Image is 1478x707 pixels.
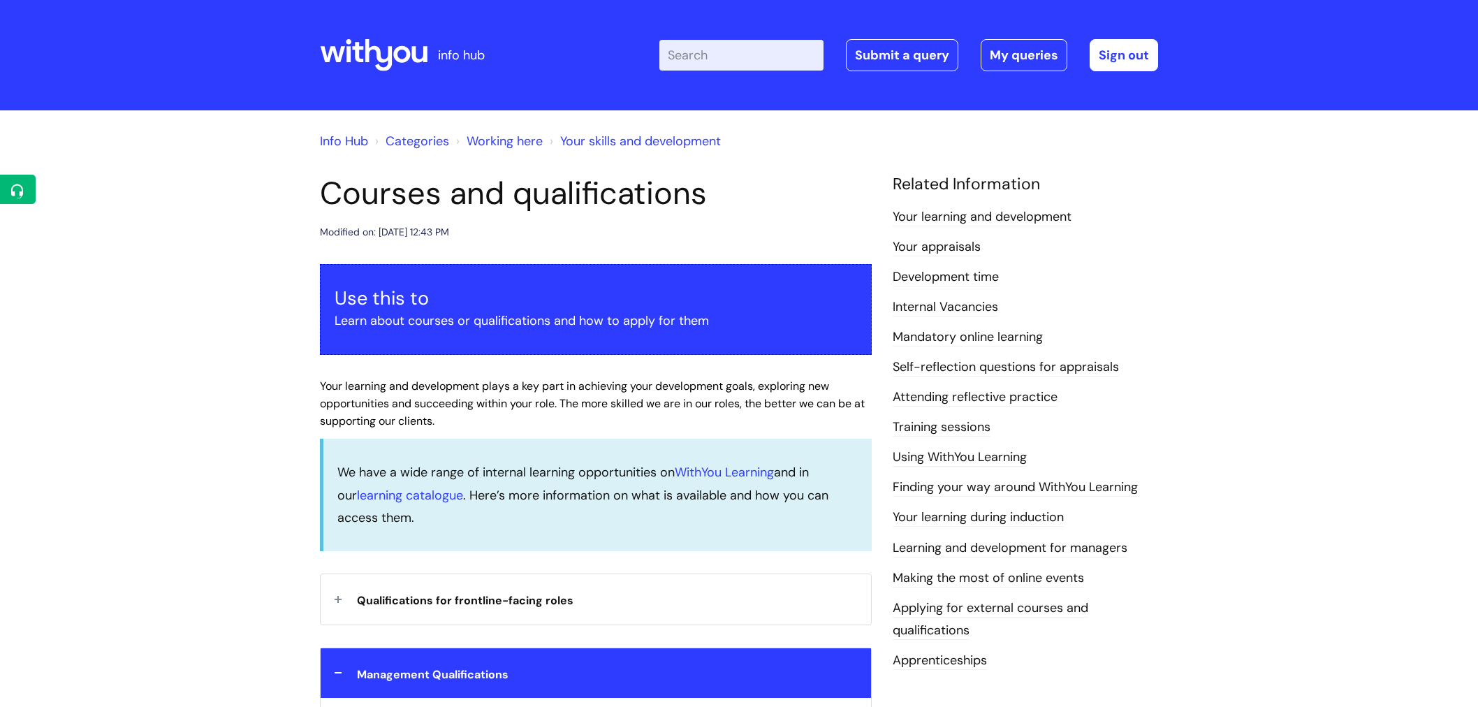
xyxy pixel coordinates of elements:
span: Your learning and development plays a key part in achieving your development goals, exploring new... [320,379,865,428]
li: Your skills and development [546,130,721,152]
a: Sign out [1090,39,1158,71]
a: Applying for external courses and qualifications [893,599,1088,640]
p: Learn about courses or qualifications and how to apply for them [335,309,857,332]
span: Management Qualifications [357,667,508,682]
a: Categories [386,133,449,150]
a: Attending reflective practice [893,388,1058,407]
a: Submit a query [846,39,958,71]
a: Your appraisals [893,238,981,256]
a: Working here [467,133,543,150]
a: Self-reflection questions for appraisals [893,358,1119,377]
a: Internal Vacancies [893,298,998,316]
div: Modified on: [DATE] 12:43 PM [320,224,449,241]
a: Apprenticeships [893,652,987,670]
div: | - [659,39,1158,71]
a: Your learning and development [893,208,1071,226]
a: Making the most of online events [893,569,1084,588]
a: Training sessions [893,418,990,437]
a: Finding your way around WithYou Learning [893,479,1138,497]
a: Your learning during induction [893,509,1064,527]
h3: Use this to [335,287,857,309]
li: Working here [453,130,543,152]
h1: Courses and qualifications [320,175,872,212]
a: WithYou Learning [675,464,774,481]
a: learning catalogue [357,487,463,504]
p: info hub [438,44,485,66]
a: Your skills and development [560,133,721,150]
span: Qualifications for frontline-facing roles [357,593,573,608]
a: Info Hub [320,133,368,150]
h4: Related Information [893,175,1158,194]
li: Solution home [372,130,449,152]
a: Development time [893,268,999,286]
p: We have a wide range of internal learning opportunities on and in our . Here’s more information o... [337,461,858,529]
a: Learning and development for managers [893,539,1127,557]
a: My queries [981,39,1067,71]
a: Mandatory online learning [893,328,1043,347]
a: Using WithYou Learning [893,449,1027,467]
input: Search [659,40,824,71]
